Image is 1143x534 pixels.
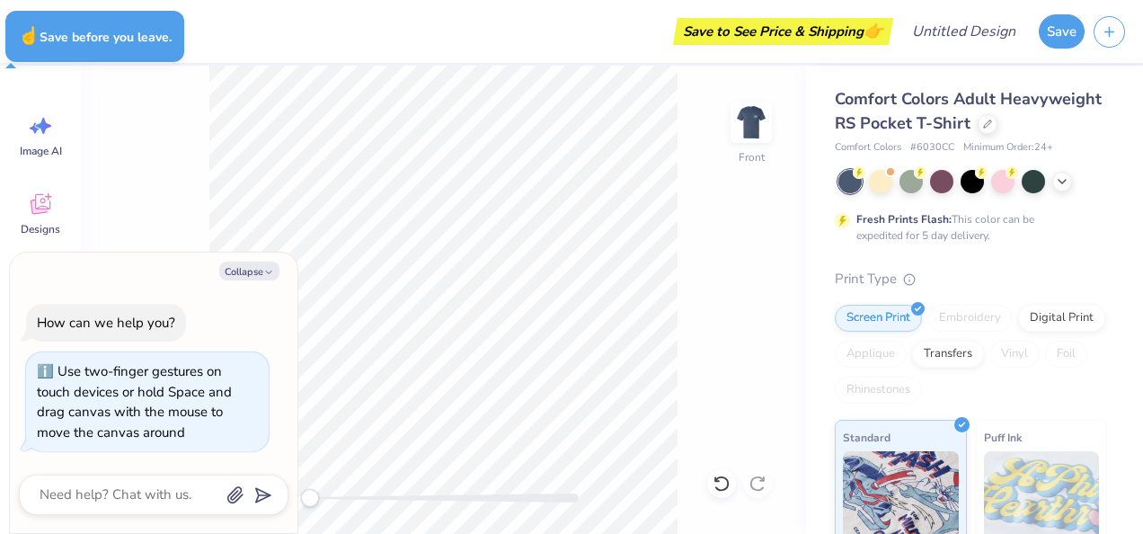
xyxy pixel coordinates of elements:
[912,341,984,368] div: Transfers
[989,341,1040,368] div: Vinyl
[37,314,175,332] div: How can we help you?
[21,222,60,236] span: Designs
[835,377,922,404] div: Rhinestones
[1018,305,1105,332] div: Digital Print
[37,362,232,441] div: Use two-finger gestures on touch devices or hold Space and drag canvas with the mouse to move the...
[301,489,319,507] div: Accessibility label
[856,212,952,227] strong: Fresh Prints Flash:
[843,428,890,447] span: Standard
[963,140,1053,156] span: Minimum Order: 24 +
[984,428,1022,447] span: Puff Ink
[835,140,901,156] span: Comfort Colors
[835,341,907,368] div: Applique
[864,20,883,41] span: 👉
[835,269,1107,289] div: Print Type
[856,211,1077,244] div: This color can be expedited for 5 day delivery.
[910,140,954,156] span: # 6030CC
[835,305,922,332] div: Screen Print
[835,88,1102,134] span: Comfort Colors Adult Heavyweight RS Pocket T-Shirt
[1045,341,1087,368] div: Foil
[678,18,889,45] div: Save to See Price & Shipping
[1039,14,1085,49] button: Save
[20,144,62,158] span: Image AI
[927,305,1013,332] div: Embroidery
[898,13,1030,49] input: Untitled Design
[733,104,769,140] img: Front
[739,149,765,165] div: Front
[219,262,279,280] button: Collapse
